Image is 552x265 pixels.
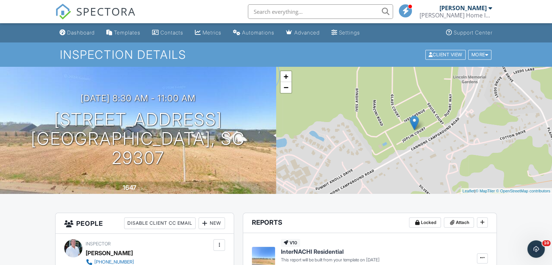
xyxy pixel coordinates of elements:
[123,184,136,191] div: 1647
[468,50,492,60] div: More
[461,188,552,194] div: |
[203,29,221,36] div: Metrics
[57,26,98,40] a: Dashboard
[248,4,393,19] input: Search everything...
[425,50,466,60] div: Client View
[199,217,225,229] div: New
[56,213,234,234] h3: People
[542,240,551,246] span: 10
[67,29,95,36] div: Dashboard
[94,259,134,265] div: [PHONE_NUMBER]
[192,26,224,40] a: Metrics
[475,189,495,193] a: © MapTiler
[242,29,274,36] div: Automations
[462,189,474,193] a: Leaflet
[527,240,545,258] iframe: Intercom live chat
[328,26,363,40] a: Settings
[60,48,492,61] h1: Inspection Details
[86,248,133,258] div: [PERSON_NAME]
[86,241,111,246] span: Inspector
[425,52,467,57] a: Client View
[149,26,186,40] a: Contacts
[230,26,277,40] a: Automations (Basic)
[81,93,196,103] h3: [DATE] 8:30 am - 11:00 am
[160,29,183,36] div: Contacts
[294,29,320,36] div: Advanced
[55,4,71,20] img: The Best Home Inspection Software - Spectora
[454,29,492,36] div: Support Center
[124,217,196,229] div: Disable Client CC Email
[443,26,495,40] a: Support Center
[339,29,360,36] div: Settings
[283,26,323,40] a: Advanced
[55,10,136,25] a: SPECTORA
[114,29,140,36] div: Templates
[420,12,492,19] div: Phil Knox Home Inspections LLC
[76,4,136,19] span: SPECTORA
[103,26,143,40] a: Templates
[439,4,487,12] div: [PERSON_NAME]
[281,71,291,82] a: Zoom in
[138,185,148,191] span: sq. ft.
[281,82,291,93] a: Zoom out
[12,110,265,167] h1: [STREET_ADDRESS] [GEOGRAPHIC_DATA], SC 29307
[496,189,550,193] a: © OpenStreetMap contributors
